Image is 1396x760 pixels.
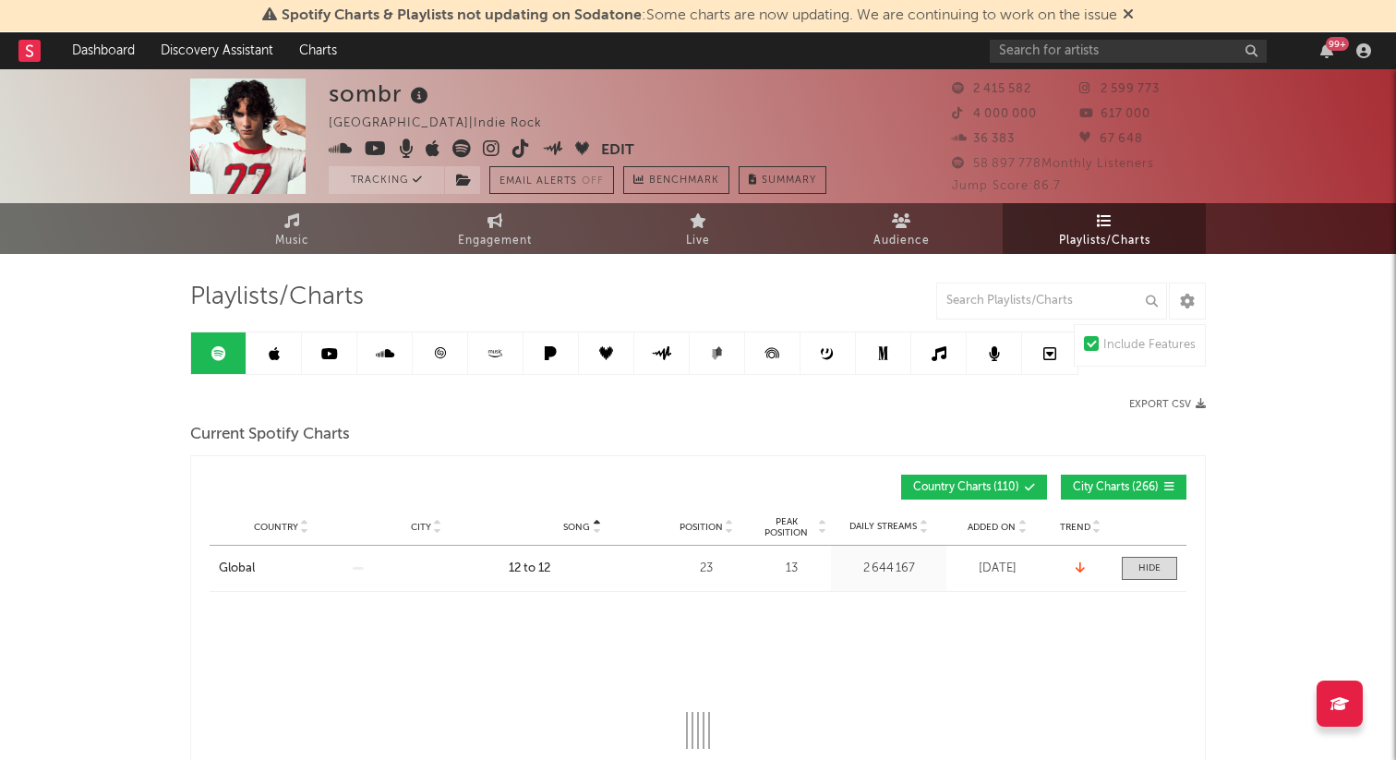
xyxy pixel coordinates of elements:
span: Summary [762,175,816,186]
span: Daily Streams [849,520,917,534]
a: Engagement [393,203,596,254]
span: Peak Position [757,516,815,538]
a: Live [596,203,800,254]
span: Playlists/Charts [190,286,364,308]
span: Current Spotify Charts [190,424,350,446]
span: Country [254,522,298,533]
span: Dismiss [1123,8,1134,23]
div: Global [219,560,255,578]
button: Country Charts(110) [901,475,1047,500]
a: 12 to 12 [509,560,656,578]
button: Email AlertsOff [489,166,614,194]
span: 36 383 [952,133,1015,145]
a: Charts [286,32,350,69]
a: Playlists/Charts [1003,203,1206,254]
span: Spotify Charts & Playlists not updating on Sodatone [282,8,642,23]
a: Global [219,560,343,578]
span: : Some charts are now updating. We are continuing to work on the issue [282,8,1117,23]
span: 58 897 778 Monthly Listeners [952,158,1154,170]
button: Tracking [329,166,444,194]
em: Off [582,176,604,187]
a: Music [190,203,393,254]
span: Position [680,522,723,533]
span: Live [686,230,710,252]
span: City Charts ( 266 ) [1073,482,1159,493]
span: City [411,522,431,533]
button: 99+ [1320,43,1333,58]
span: Song [563,522,590,533]
button: City Charts(266) [1061,475,1186,500]
span: Engagement [458,230,532,252]
span: 2 599 773 [1079,83,1160,95]
div: 12 to 12 [509,560,550,578]
span: Added On [968,522,1016,533]
span: Playlists/Charts [1059,230,1150,252]
span: Audience [873,230,930,252]
span: 4 000 000 [952,108,1037,120]
div: 2 644 167 [836,560,942,578]
span: 67 648 [1079,133,1143,145]
button: Summary [739,166,826,194]
span: Trend [1060,522,1090,533]
span: Country Charts ( 110 ) [913,482,1019,493]
span: Music [275,230,309,252]
button: Edit [601,139,634,163]
span: Jump Score: 86.7 [952,180,1061,192]
button: Export CSV [1129,399,1206,410]
span: Benchmark [649,170,719,192]
a: Benchmark [623,166,729,194]
div: [GEOGRAPHIC_DATA] | Indie Rock [329,113,563,135]
a: Discovery Assistant [148,32,286,69]
a: Dashboard [59,32,148,69]
div: sombr [329,78,433,109]
span: 617 000 [1079,108,1150,120]
span: 2 415 582 [952,83,1031,95]
div: 99 + [1326,37,1349,51]
a: Audience [800,203,1003,254]
div: [DATE] [951,560,1043,578]
input: Search for artists [990,40,1267,63]
input: Search Playlists/Charts [936,283,1167,320]
div: Include Features [1103,334,1196,356]
div: 13 [757,560,826,578]
div: 23 [665,560,748,578]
